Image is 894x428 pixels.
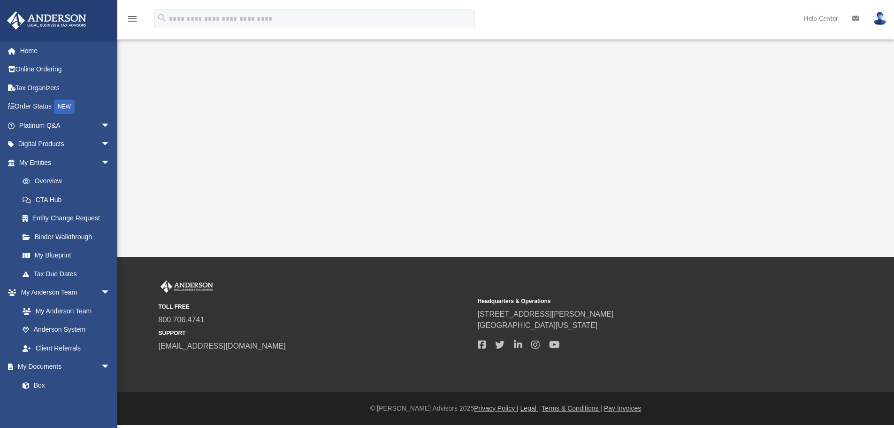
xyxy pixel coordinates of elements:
[7,78,124,97] a: Tax Organizers
[159,329,471,337] small: SUPPORT
[474,405,519,412] a: Privacy Policy |
[54,100,75,114] div: NEW
[101,116,120,135] span: arrow_drop_down
[4,11,89,30] img: Anderson Advisors Platinum Portal
[13,227,124,246] a: Binder Walkthrough
[157,13,167,23] i: search
[159,316,205,324] a: 800.706.4741
[13,190,124,209] a: CTA Hub
[13,246,120,265] a: My Blueprint
[478,321,598,329] a: [GEOGRAPHIC_DATA][US_STATE]
[159,303,471,311] small: TOLL FREE
[127,13,138,24] i: menu
[13,302,115,320] a: My Anderson Team
[13,395,120,413] a: Meeting Minutes
[159,280,215,293] img: Anderson Advisors Platinum Portal
[13,209,124,228] a: Entity Change Request
[7,153,124,172] a: My Entitiesarrow_drop_down
[7,116,124,135] a: Platinum Q&Aarrow_drop_down
[542,405,602,412] a: Terms & Conditions |
[7,135,124,154] a: Digital Productsarrow_drop_down
[7,358,120,376] a: My Documentsarrow_drop_down
[13,320,120,339] a: Anderson System
[13,339,120,358] a: Client Referrals
[604,405,641,412] a: Pay Invoices
[117,404,894,413] div: © [PERSON_NAME] Advisors 2025
[13,376,115,395] a: Box
[478,297,790,305] small: Headquarters & Operations
[127,18,138,24] a: menu
[159,342,286,350] a: [EMAIL_ADDRESS][DOMAIN_NAME]
[7,97,124,117] a: Order StatusNEW
[101,283,120,303] span: arrow_drop_down
[873,12,887,25] img: User Pic
[13,172,124,191] a: Overview
[101,358,120,377] span: arrow_drop_down
[7,41,124,60] a: Home
[478,310,614,318] a: [STREET_ADDRESS][PERSON_NAME]
[101,153,120,172] span: arrow_drop_down
[520,405,540,412] a: Legal |
[13,265,124,283] a: Tax Due Dates
[7,283,120,302] a: My Anderson Teamarrow_drop_down
[7,60,124,79] a: Online Ordering
[101,135,120,154] span: arrow_drop_down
